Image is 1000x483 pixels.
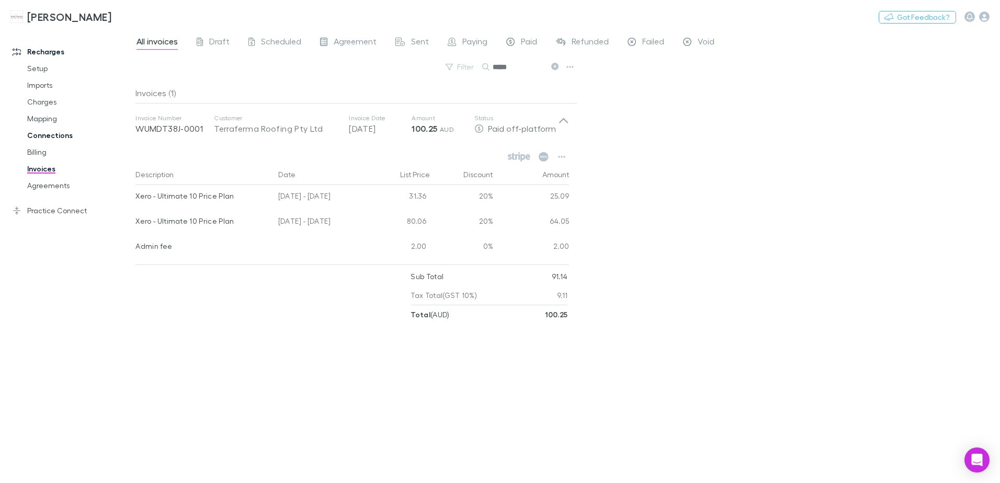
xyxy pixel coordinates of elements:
a: Mapping [17,110,141,127]
p: [DATE] [349,122,412,135]
span: Void [698,36,714,50]
strong: 100.25 [412,123,437,134]
a: Invoices [17,160,141,177]
a: Practice Connect [2,202,141,219]
div: [DATE] - [DATE] [274,185,368,210]
div: Open Intercom Messenger [964,447,990,473]
div: Terraferma Roofing Pty Ltd [214,122,338,135]
span: Agreement [334,36,377,50]
div: Invoice NumberWUMDT38J-0001CustomerTerraferma Roofing Pty LtdInvoice Date[DATE]Amount100.25 AUDSt... [127,103,577,145]
p: Invoice Date [349,114,412,122]
p: Status [474,114,558,122]
span: Failed [642,36,664,50]
div: 64.05 [494,210,570,235]
div: [DATE] - [DATE] [274,210,368,235]
div: 0% [431,235,494,260]
span: Paid [521,36,537,50]
div: 25.09 [494,185,570,210]
div: 2.00 [494,235,570,260]
strong: 100.25 [545,310,567,319]
a: Connections [17,127,141,144]
span: Sent [411,36,429,50]
a: Agreements [17,177,141,194]
div: Xero - Ultimate 10 Price Plan [135,185,270,207]
div: 80.06 [368,210,431,235]
a: Imports [17,77,141,94]
div: 2.00 [368,235,431,260]
p: ( AUD ) [411,305,449,324]
span: Paid off-platform [488,123,556,133]
span: All invoices [137,36,178,50]
div: Xero - Ultimate 10 Price Plan [135,210,270,232]
a: [PERSON_NAME] [4,4,118,29]
strong: Total [411,310,430,319]
div: 20% [431,210,494,235]
a: Recharges [2,43,141,60]
h3: [PERSON_NAME] [27,10,111,23]
a: Charges [17,94,141,110]
div: 20% [431,185,494,210]
p: Sub Total [411,267,444,286]
div: 31.36 [368,185,431,210]
p: 9.11 [557,286,567,305]
button: Filter [440,61,480,73]
p: WUMDT38J-0001 [135,122,214,135]
p: Invoice Number [135,114,214,122]
p: Amount [412,114,474,122]
p: Tax Total (GST 10%) [411,286,477,305]
button: Got Feedback? [879,11,956,24]
span: Scheduled [261,36,301,50]
span: Draft [209,36,230,50]
p: 91.14 [552,267,568,286]
a: Billing [17,144,141,160]
span: Paying [462,36,487,50]
span: Refunded [572,36,609,50]
div: Admin fee [135,235,270,257]
span: AUD [440,125,454,133]
a: Setup [17,60,141,77]
img: Hales Douglass's Logo [10,10,23,23]
p: Customer [214,114,338,122]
